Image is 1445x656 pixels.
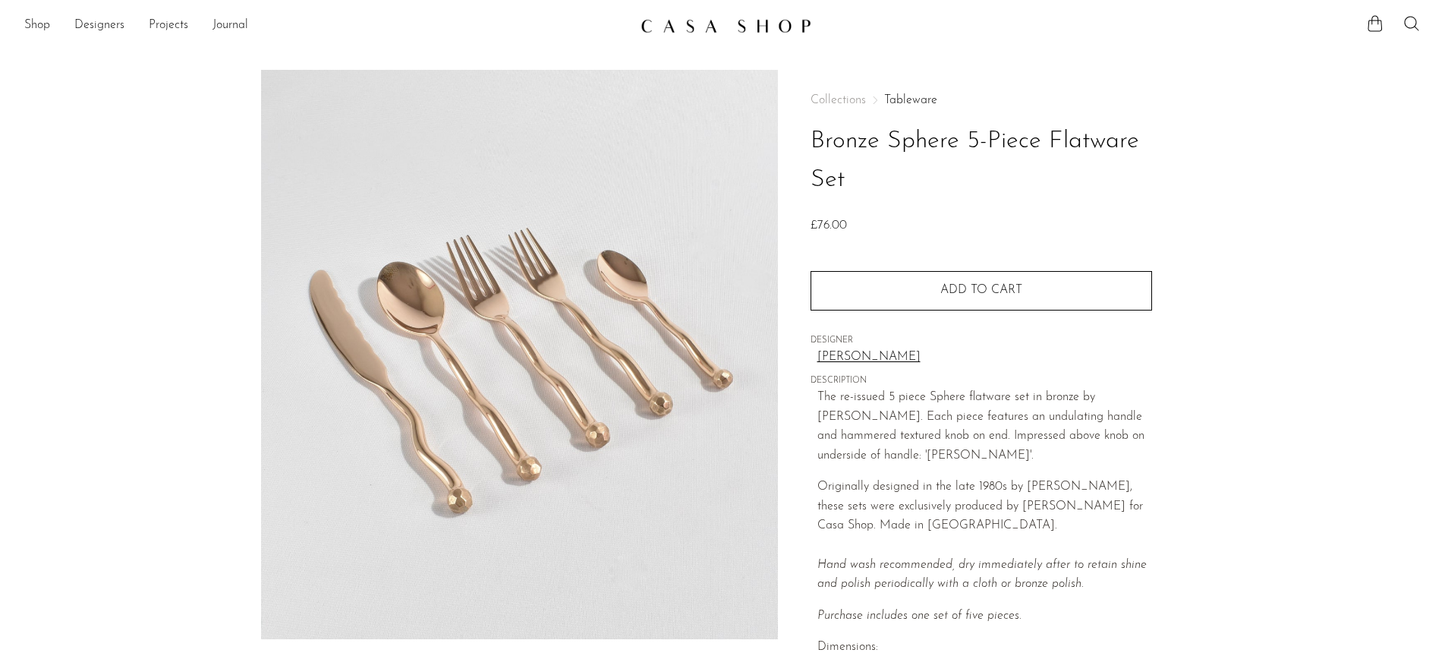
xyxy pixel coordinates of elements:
nav: Breadcrumbs [811,94,1152,106]
a: Tableware [884,94,937,106]
h1: Bronze Sphere 5-Piece Flatware Set [811,122,1152,200]
span: DESIGNER [811,334,1152,348]
a: Shop [24,16,50,36]
span: Collections [811,94,866,106]
span: Add to cart [940,284,1022,296]
a: Journal [212,16,248,36]
img: Bronze Sphere 5-Piece Flatware Set [261,70,778,639]
ul: NEW HEADER MENU [24,13,628,39]
nav: Desktop navigation [24,13,628,39]
i: Purchase includes one set of five pieces. [817,610,1022,622]
a: [PERSON_NAME] [817,348,1152,367]
span: DESCRIPTION [811,374,1152,388]
span: Originally designed in the late 1980s by [PERSON_NAME], these sets were exclusively produced by [... [817,481,1143,531]
button: Add to cart [811,271,1152,311]
a: Designers [74,16,124,36]
em: Hand wash recommended, dry immediately after to retain shine and polish periodically with a cloth... [817,559,1147,591]
span: £76.00 [811,219,847,232]
p: The re-issued 5 piece Sphere flatware set in bronze by [PERSON_NAME]. Each piece features an undu... [817,388,1152,465]
a: Projects [149,16,188,36]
